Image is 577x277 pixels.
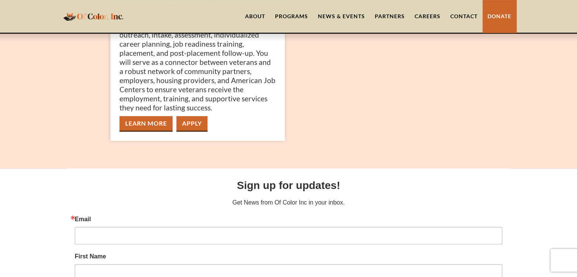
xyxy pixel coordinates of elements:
label: Email [75,216,502,222]
a: Learn More [119,116,173,132]
label: First Name [75,253,502,260]
a: home [61,7,126,25]
a: Apply [176,116,208,132]
p: Get News from Of Color Inc in your inbox. [75,198,502,207]
h2: Sign up for updates! [75,178,502,194]
div: Programs [275,13,308,20]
